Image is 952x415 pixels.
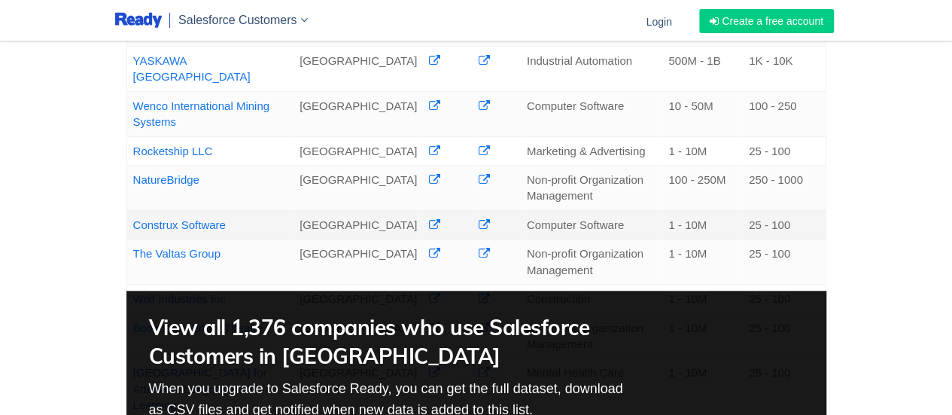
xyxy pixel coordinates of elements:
td: 250 - 1000 [743,166,826,211]
td: Computer Software [521,210,662,239]
td: 1 - 10M [662,240,743,285]
span: Login [646,16,671,28]
a: Rocketship LLC [133,145,213,157]
td: [GEOGRAPHIC_DATA] [294,136,423,165]
td: 25 - 100 [743,210,826,239]
td: [GEOGRAPHIC_DATA] [294,240,423,285]
td: [GEOGRAPHIC_DATA] [294,285,423,313]
img: logo [115,11,163,30]
td: Construction [521,285,662,313]
td: [GEOGRAPHIC_DATA] [294,91,423,136]
td: 25 - 100 [743,136,826,165]
td: 100 - 250 [743,91,826,136]
td: 10 - 50M [662,91,743,136]
td: 1K - 10K [743,46,826,91]
td: Marketing & Advertising [521,136,662,165]
a: The Valtas Group [133,247,221,260]
td: 1 - 10M [662,136,743,165]
a: Login [637,2,680,41]
td: Non-profit Organization Management [521,240,662,285]
a: YASKAWA [GEOGRAPHIC_DATA] [133,54,251,83]
td: Industrial Automation [521,46,662,91]
td: 100 - 250M [662,166,743,211]
td: [GEOGRAPHIC_DATA] [294,210,423,239]
span: Salesforce Customers [178,14,297,26]
td: 25 - 100 [743,240,826,285]
td: [GEOGRAPHIC_DATA] [294,166,423,211]
td: Non-profit Organization Management [521,166,662,211]
a: Construx Software [133,218,226,231]
a: NatureBridge [133,173,199,186]
a: Create a free account [699,9,834,33]
a: Wenco International Mining Systems [133,99,270,128]
td: 1 - 10M [662,210,743,239]
h2: View all 1,376 companies who use Salesforce Customers in [GEOGRAPHIC_DATA] [149,313,686,371]
td: Computer Software [521,91,662,136]
td: [GEOGRAPHIC_DATA] [294,46,423,91]
td: 1 - 10M [662,285,743,313]
td: 500M - 1B [662,46,743,91]
td: 25 - 100 [743,285,826,313]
